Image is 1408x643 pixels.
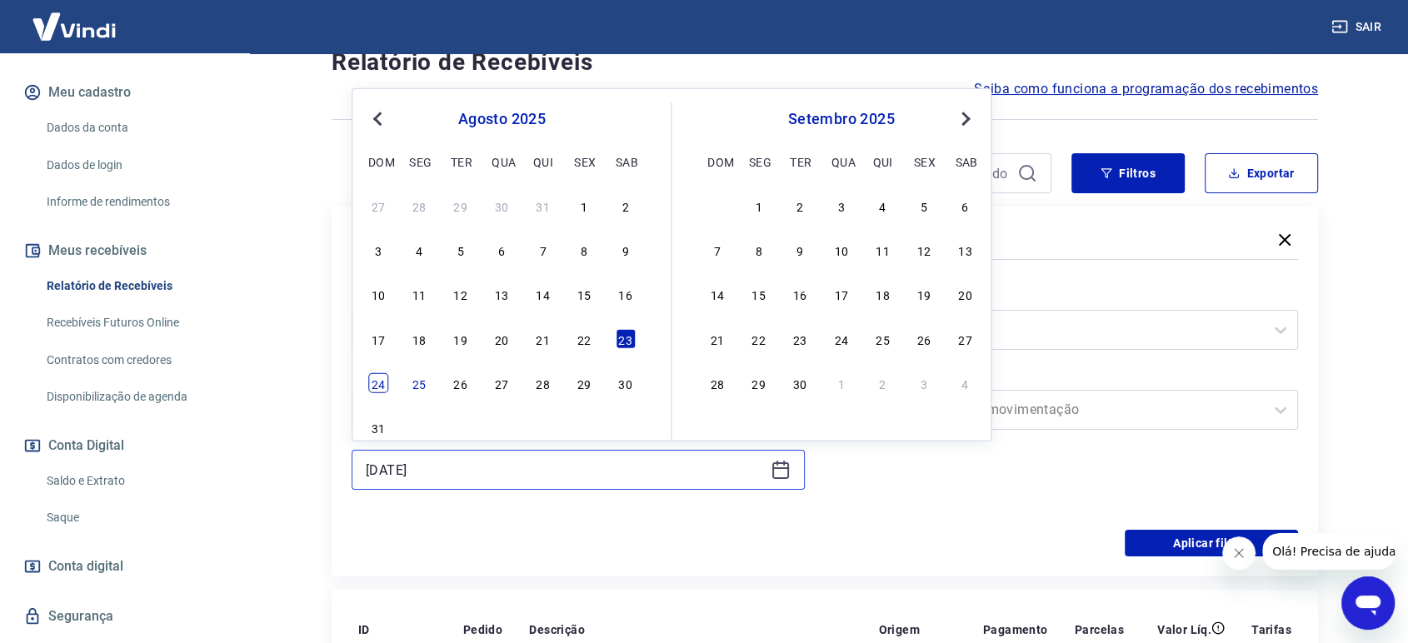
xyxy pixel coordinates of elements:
[914,151,934,171] div: sex
[533,240,553,260] div: Choose quinta-feira, 7 de agosto de 2025
[533,284,553,304] div: Choose quinta-feira, 14 de agosto de 2025
[956,151,976,171] div: sab
[1071,153,1185,193] button: Filtros
[451,196,471,216] div: Choose terça-feira, 29 de julho de 2025
[749,240,769,260] div: Choose segunda-feira, 8 de setembro de 2025
[40,148,229,182] a: Dados de login
[1157,621,1211,638] p: Valor Líq.
[533,417,553,437] div: Choose quinta-feira, 4 de setembro de 2025
[956,328,976,348] div: Choose sábado, 27 de setembro de 2025
[366,457,764,482] input: Data final
[533,328,553,348] div: Choose quinta-feira, 21 de agosto de 2025
[749,151,769,171] div: seg
[366,193,637,440] div: month 2025-08
[368,328,388,348] div: Choose domingo, 17 de agosto de 2025
[1262,533,1395,570] iframe: Mensagem da empresa
[409,284,429,304] div: Choose segunda-feira, 11 de agosto de 2025
[368,284,388,304] div: Choose domingo, 10 de agosto de 2025
[956,373,976,393] div: Choose sábado, 4 de outubro de 2025
[10,12,140,25] span: Olá! Precisa de ajuda?
[409,240,429,260] div: Choose segunda-feira, 4 de agosto de 2025
[707,373,727,393] div: Choose domingo, 28 de setembro de 2025
[451,151,471,171] div: ter
[914,240,934,260] div: Choose sexta-feira, 12 de setembro de 2025
[48,555,123,578] span: Conta digital
[492,373,512,393] div: Choose quarta-feira, 27 de agosto de 2025
[40,380,229,414] a: Disponibilização de agenda
[451,328,471,348] div: Choose terça-feira, 19 de agosto de 2025
[368,240,388,260] div: Choose domingo, 3 de agosto de 2025
[831,284,851,304] div: Choose quarta-feira, 17 de setembro de 2025
[40,343,229,377] a: Contratos com credores
[451,373,471,393] div: Choose terça-feira, 26 de agosto de 2025
[790,373,810,393] div: Choose terça-feira, 30 de setembro de 2025
[368,417,388,437] div: Choose domingo, 31 de agosto de 2025
[878,621,919,638] p: Origem
[492,151,512,171] div: qua
[983,621,1048,638] p: Pagamento
[574,417,594,437] div: Choose sexta-feira, 5 de setembro de 2025
[790,151,810,171] div: ter
[533,196,553,216] div: Choose quinta-feira, 31 de julho de 2025
[20,232,229,269] button: Meus recebíveis
[616,240,636,260] div: Choose sábado, 9 de agosto de 2025
[914,196,934,216] div: Choose sexta-feira, 5 de setembro de 2025
[848,366,1295,386] label: Tipo de Movimentação
[749,284,769,304] div: Choose segunda-feira, 15 de setembro de 2025
[831,240,851,260] div: Choose quarta-feira, 10 de setembro de 2025
[409,151,429,171] div: seg
[533,373,553,393] div: Choose quinta-feira, 28 de agosto de 2025
[914,328,934,348] div: Choose sexta-feira, 26 de setembro de 2025
[20,548,229,585] a: Conta digital
[1222,536,1256,570] iframe: Fechar mensagem
[616,196,636,216] div: Choose sábado, 2 de agosto de 2025
[872,151,892,171] div: qui
[616,284,636,304] div: Choose sábado, 16 de agosto de 2025
[368,196,388,216] div: Choose domingo, 27 de julho de 2025
[409,417,429,437] div: Choose segunda-feira, 1 de setembro de 2025
[358,621,370,638] p: ID
[749,328,769,348] div: Choose segunda-feira, 22 de setembro de 2025
[790,284,810,304] div: Choose terça-feira, 16 de setembro de 2025
[492,328,512,348] div: Choose quarta-feira, 20 de agosto de 2025
[749,373,769,393] div: Choose segunda-feira, 29 de setembro de 2025
[366,109,637,129] div: agosto 2025
[707,151,727,171] div: dom
[914,373,934,393] div: Choose sexta-feira, 3 de outubro de 2025
[1328,12,1388,42] button: Sair
[956,284,976,304] div: Choose sábado, 20 de setembro de 2025
[40,464,229,498] a: Saldo e Extrato
[707,240,727,260] div: Choose domingo, 7 de setembro de 2025
[707,328,727,348] div: Choose domingo, 21 de setembro de 2025
[451,284,471,304] div: Choose terça-feira, 12 de agosto de 2025
[368,373,388,393] div: Choose domingo, 24 de agosto de 2025
[492,196,512,216] div: Choose quarta-feira, 30 de julho de 2025
[574,151,594,171] div: sex
[492,417,512,437] div: Choose quarta-feira, 3 de setembro de 2025
[529,621,585,638] p: Descrição
[368,151,388,171] div: dom
[848,287,1295,307] label: Forma de Pagamento
[831,196,851,216] div: Choose quarta-feira, 3 de setembro de 2025
[574,373,594,393] div: Choose sexta-feira, 29 de agosto de 2025
[451,240,471,260] div: Choose terça-feira, 5 de agosto de 2025
[790,196,810,216] div: Choose terça-feira, 2 de setembro de 2025
[463,621,502,638] p: Pedido
[1341,576,1395,630] iframe: Botão para abrir a janela de mensagens
[705,109,977,129] div: setembro 2025
[40,269,229,303] a: Relatório de Recebíveis
[1125,530,1298,556] button: Aplicar filtros
[616,373,636,393] div: Choose sábado, 30 de agosto de 2025
[574,284,594,304] div: Choose sexta-feira, 15 de agosto de 2025
[956,240,976,260] div: Choose sábado, 13 de setembro de 2025
[574,240,594,260] div: Choose sexta-feira, 8 de agosto de 2025
[974,79,1318,99] a: Saiba como funciona a programação dos recebimentos
[872,284,892,304] div: Choose quinta-feira, 18 de setembro de 2025
[20,1,128,52] img: Vindi
[707,196,727,216] div: Choose domingo, 31 de agosto de 2025
[914,284,934,304] div: Choose sexta-feira, 19 de setembro de 2025
[872,196,892,216] div: Choose quinta-feira, 4 de setembro de 2025
[1075,621,1124,638] p: Parcelas
[790,240,810,260] div: Choose terça-feira, 9 de setembro de 2025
